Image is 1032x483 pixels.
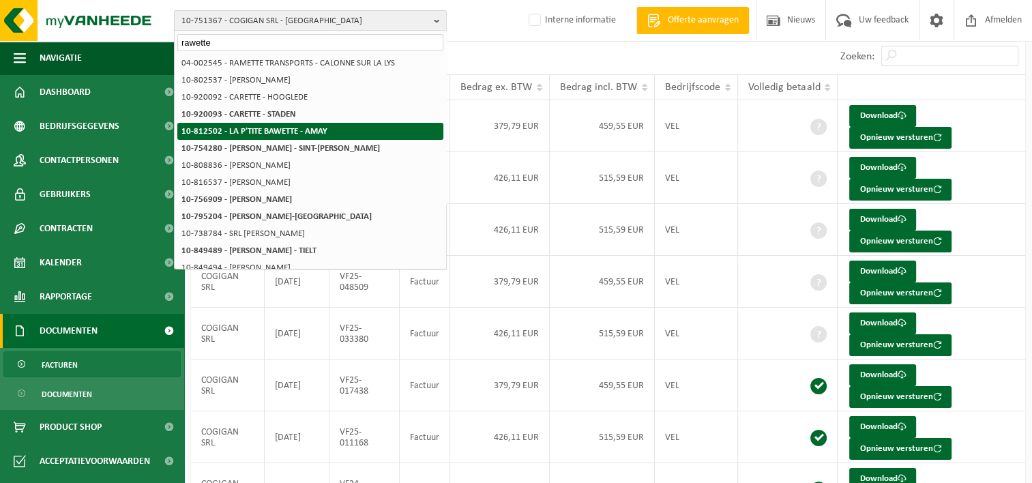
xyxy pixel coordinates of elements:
[849,179,952,201] button: Opnieuw versturen
[655,256,738,308] td: VEL
[40,41,82,75] span: Navigatie
[560,82,637,93] span: Bedrag incl. BTW
[849,231,952,252] button: Opnieuw versturen
[550,100,655,152] td: 459,55 EUR
[265,411,329,463] td: [DATE]
[400,256,450,308] td: Factuur
[849,364,916,386] a: Download
[550,411,655,463] td: 515,59 EUR
[181,110,296,119] strong: 10-920093 - CARETTE - STADEN
[450,411,550,463] td: 426,11 EUR
[191,411,265,463] td: COGIGAN SRL
[40,246,82,280] span: Kalender
[177,157,443,174] li: 10-808836 - [PERSON_NAME]
[450,308,550,360] td: 426,11 EUR
[265,360,329,411] td: [DATE]
[849,105,916,127] a: Download
[450,204,550,256] td: 426,11 EUR
[849,416,916,438] a: Download
[450,256,550,308] td: 379,79 EUR
[40,211,93,246] span: Contracten
[849,334,952,356] button: Opnieuw versturen
[550,204,655,256] td: 515,59 EUR
[400,411,450,463] td: Factuur
[329,411,400,463] td: VF25-011168
[849,157,916,179] a: Download
[177,174,443,191] li: 10-816537 - [PERSON_NAME]
[42,381,92,407] span: Documenten
[460,82,532,93] span: Bedrag ex. BTW
[40,444,150,478] span: Acceptatievoorwaarden
[655,360,738,411] td: VEL
[849,282,952,304] button: Opnieuw versturen
[748,82,820,93] span: Volledig betaald
[550,152,655,204] td: 515,59 EUR
[181,11,428,31] span: 10-751367 - COGIGAN SRL - [GEOGRAPHIC_DATA]
[3,351,181,377] a: Facturen
[3,381,181,407] a: Documenten
[40,143,119,177] span: Contactpersonen
[177,34,443,51] input: Zoeken naar gekoppelde vestigingen
[191,360,265,411] td: COGIGAN SRL
[655,308,738,360] td: VEL
[181,127,327,136] strong: 10-812502 - LA P'TITE BAWETTE - AMAY
[849,261,916,282] a: Download
[40,410,102,444] span: Product Shop
[265,308,329,360] td: [DATE]
[40,109,119,143] span: Bedrijfsgegevens
[191,256,265,308] td: COGIGAN SRL
[177,89,443,106] li: 10-920092 - CARETTE - HOOGLEDE
[329,360,400,411] td: VF25-017438
[840,51,874,62] label: Zoeken:
[849,438,952,460] button: Opnieuw versturen
[177,55,443,72] li: 04-002545 - RAMETTE TRANSPORTS - CALONNE SUR LA LYS
[550,308,655,360] td: 515,59 EUR
[181,246,316,255] strong: 10-849489 - [PERSON_NAME] - TIELT
[177,225,443,242] li: 10-738784 - SRL [PERSON_NAME]
[655,100,738,152] td: VEL
[849,386,952,408] button: Opnieuw versturen
[450,152,550,204] td: 426,11 EUR
[181,212,372,221] strong: 10-795204 - [PERSON_NAME]-[GEOGRAPHIC_DATA]
[636,7,749,34] a: Offerte aanvragen
[40,280,92,314] span: Rapportage
[550,256,655,308] td: 459,55 EUR
[664,14,742,27] span: Offerte aanvragen
[177,72,443,89] li: 10-802537 - [PERSON_NAME]
[191,308,265,360] td: COGIGAN SRL
[665,82,720,93] span: Bedrijfscode
[526,10,616,31] label: Interne informatie
[655,204,738,256] td: VEL
[655,152,738,204] td: VEL
[550,360,655,411] td: 459,55 EUR
[849,312,916,334] a: Download
[265,256,329,308] td: [DATE]
[655,411,738,463] td: VEL
[40,75,91,109] span: Dashboard
[40,177,91,211] span: Gebruikers
[450,360,550,411] td: 379,79 EUR
[849,209,916,231] a: Download
[849,127,952,149] button: Opnieuw versturen
[177,259,443,276] li: 10-849494 - [PERSON_NAME]
[181,144,380,153] strong: 10-754280 - [PERSON_NAME] - SINT-[PERSON_NAME]
[40,314,98,348] span: Documenten
[42,352,78,378] span: Facturen
[329,256,400,308] td: VF25-048509
[181,195,292,204] strong: 10-756909 - [PERSON_NAME]
[400,308,450,360] td: Factuur
[400,360,450,411] td: Factuur
[174,10,447,31] button: 10-751367 - COGIGAN SRL - [GEOGRAPHIC_DATA]
[450,100,550,152] td: 379,79 EUR
[329,308,400,360] td: VF25-033380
